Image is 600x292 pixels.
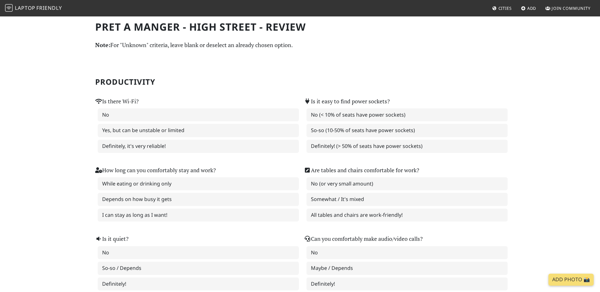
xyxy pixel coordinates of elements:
label: While eating or drinking only [98,177,299,191]
label: Definitely! [98,277,299,291]
span: Cities [498,5,512,11]
a: Join Community [543,3,593,14]
span: Add [527,5,536,11]
label: Maybe / Depends [306,262,508,275]
label: Definitely, it's very reliable! [98,140,299,153]
label: Is it easy to find power sockets? [304,97,390,106]
label: Is there Wi-Fi? [95,97,139,106]
label: All tables and chairs are work-friendly! [306,209,508,222]
span: Friendly [36,4,62,11]
label: No [98,108,299,122]
label: Somewhat / It's mixed [306,193,508,206]
label: No [98,246,299,259]
a: LaptopFriendly LaptopFriendly [5,3,62,14]
a: Add Photo 📸 [548,274,594,286]
label: Definitely! [306,277,508,291]
label: Depends on how busy it gets [98,193,299,206]
label: So-so (10-50% of seats have power sockets) [306,124,508,137]
label: How long can you comfortably stay and work? [95,166,216,175]
span: Laptop [15,4,35,11]
label: No (or very small amount) [306,177,508,191]
label: Definitely! (> 50% of seats have power sockets) [306,140,508,153]
label: No [306,246,508,259]
h1: Pret A Manger - High Street - Review [95,21,505,33]
label: Yes, but can be unstable or limited [98,124,299,137]
label: So-so / Depends [98,262,299,275]
strong: Note: [95,41,110,49]
span: Join Community [552,5,591,11]
a: Add [518,3,539,14]
label: Are tables and chairs comfortable for work? [304,166,419,175]
label: I can stay as long as I want! [98,209,299,222]
p: For "Unknown" criteria, leave blank or deselect an already chosen option. [95,40,505,50]
img: LaptopFriendly [5,4,13,12]
h2: Productivity [95,77,505,87]
label: Is it quiet? [95,234,128,243]
label: No (< 10% of seats have power sockets) [306,108,508,122]
label: Can you comfortably make audio/video calls? [304,234,423,243]
a: Cities [490,3,514,14]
